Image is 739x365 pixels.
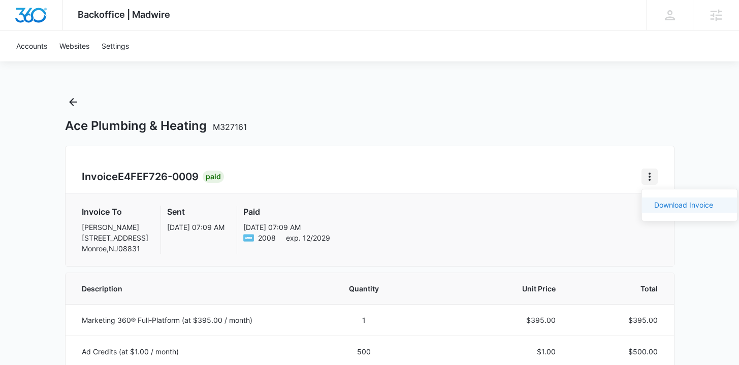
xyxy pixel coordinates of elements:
[421,315,556,325] p: $395.00
[82,315,307,325] p: Marketing 360® Full-Platform (at $395.00 / month)
[580,283,657,294] span: Total
[167,206,224,218] h3: Sent
[421,283,556,294] span: Unit Price
[654,201,713,209] a: Download Invoice
[82,283,307,294] span: Description
[203,171,224,183] div: Paid
[95,30,135,61] a: Settings
[65,118,247,134] h1: Ace Plumbing & Heating
[65,94,81,110] button: Back
[580,315,657,325] p: $395.00
[213,122,247,132] span: M327161
[78,9,170,20] span: Backoffice | Madwire
[243,222,330,233] p: [DATE] 07:09 AM
[118,171,199,183] span: E4FEF726-0009
[10,30,53,61] a: Accounts
[332,283,396,294] span: Quantity
[258,233,276,243] span: American Express ending with
[53,30,95,61] a: Websites
[82,346,307,357] p: Ad Credits (at $1.00 / month)
[82,169,203,184] h2: Invoice
[641,169,658,185] button: Home
[82,222,148,254] p: [PERSON_NAME] [STREET_ADDRESS] Monroe , NJ 08831
[319,304,408,336] td: 1
[580,346,657,357] p: $500.00
[82,206,148,218] h3: Invoice To
[421,346,556,357] p: $1.00
[286,233,330,243] span: exp. 12/2029
[167,222,224,233] p: [DATE] 07:09 AM
[642,197,737,213] button: Download Invoice
[243,206,330,218] h3: Paid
